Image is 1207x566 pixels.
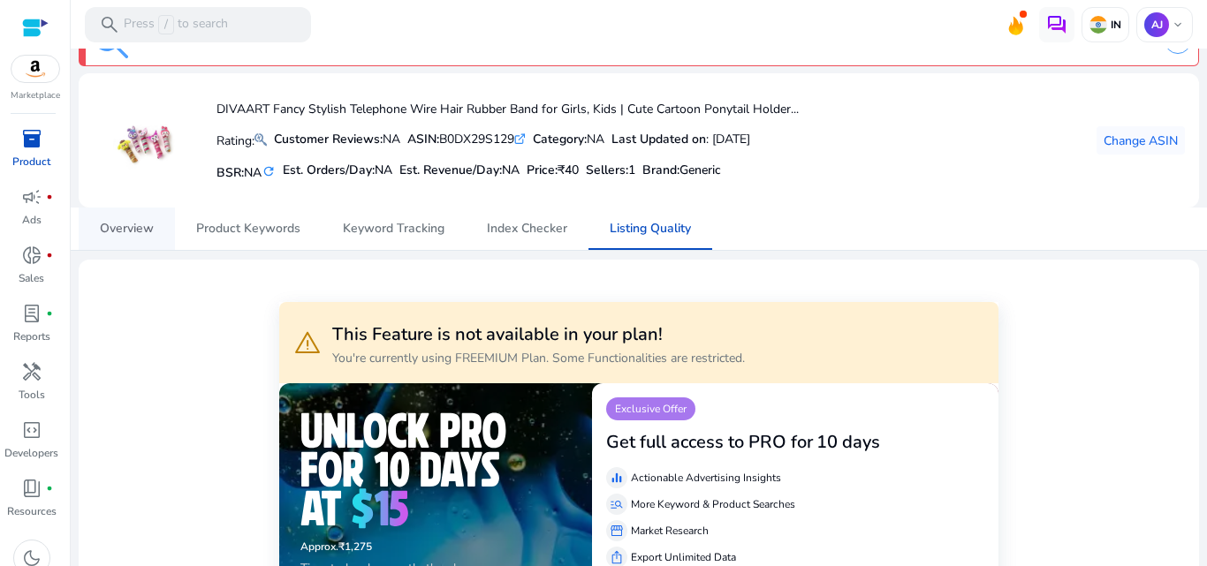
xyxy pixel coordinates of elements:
[21,419,42,441] span: code_blocks
[375,162,392,178] span: NA
[533,131,587,147] b: Category:
[487,223,567,235] span: Index Checker
[283,163,392,178] h5: Est. Orders/Day:
[113,108,179,174] img: 41I77LxrJOL.jpg
[100,223,154,235] span: Overview
[99,14,120,35] span: search
[642,163,721,178] h5: :
[1107,18,1121,32] p: IN
[158,15,174,34] span: /
[1097,126,1185,155] button: Change ASIN
[631,496,795,512] p: More Keyword & Product Searches
[816,432,880,453] h3: 10 days
[611,131,706,147] b: Last Updated on
[22,212,42,228] p: Ads
[19,387,45,403] p: Tools
[642,162,677,178] span: Brand
[46,310,53,317] span: fiber_manual_record
[21,303,42,324] span: lab_profile
[631,523,709,539] p: Market Research
[274,130,400,148] div: NA
[407,130,526,148] div: B0DX29S129
[11,89,60,102] p: Marketplace
[46,252,53,259] span: fiber_manual_record
[610,223,691,235] span: Listing Quality
[332,349,745,367] p: You're currently using FREEMIUM Plan. Some Functionalities are restricted.
[679,162,721,178] span: Generic
[46,485,53,492] span: fiber_manual_record
[216,102,799,117] h4: DIVAART Fancy Stylish Telephone Wire Hair Rubber Band for Girls, Kids | Cute Cartoon Ponytail Hol...
[12,154,50,170] p: Product
[300,540,571,553] h6: ₹1,275
[533,130,604,148] div: NA
[407,131,439,147] b: ASIN:
[611,130,750,148] div: : [DATE]
[244,164,262,181] span: NA
[586,163,635,178] h5: Sellers:
[606,432,813,453] h3: Get full access to PRO for
[631,549,736,565] p: Export Unlimited Data
[21,128,42,149] span: inventory_2
[558,162,579,178] span: ₹40
[7,503,57,519] p: Resources
[216,162,276,181] h5: BSR:
[21,186,42,208] span: campaign
[399,163,520,178] h5: Est. Revenue/Day:
[1089,16,1107,34] img: in.svg
[343,223,444,235] span: Keyword Tracking
[1104,132,1178,150] span: Change ASIN
[124,15,228,34] p: Press to search
[293,328,322,357] span: warning
[502,162,520,178] span: NA
[19,270,44,286] p: Sales
[4,445,58,461] p: Developers
[196,223,300,235] span: Product Keywords
[610,471,624,485] span: equalizer
[631,470,781,486] p: Actionable Advertising Insights
[11,56,59,82] img: amazon.svg
[628,162,635,178] span: 1
[610,524,624,538] span: storefront
[274,131,383,147] b: Customer Reviews:
[1144,12,1169,37] p: AJ
[216,129,267,150] p: Rating:
[262,163,276,180] mat-icon: refresh
[300,540,338,554] span: Approx.
[610,497,624,511] span: manage_search
[606,397,695,420] p: Exclusive Offer
[21,245,42,266] span: donut_small
[527,163,579,178] h5: Price:
[332,324,745,345] h3: This Feature is not available in your plan!
[21,478,42,499] span: book_4
[610,550,624,564] span: ios_share
[21,361,42,382] span: handyman
[13,328,50,344] p: Reports
[1171,18,1185,32] span: keyboard_arrow_down
[46,193,53,200] span: fiber_manual_record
